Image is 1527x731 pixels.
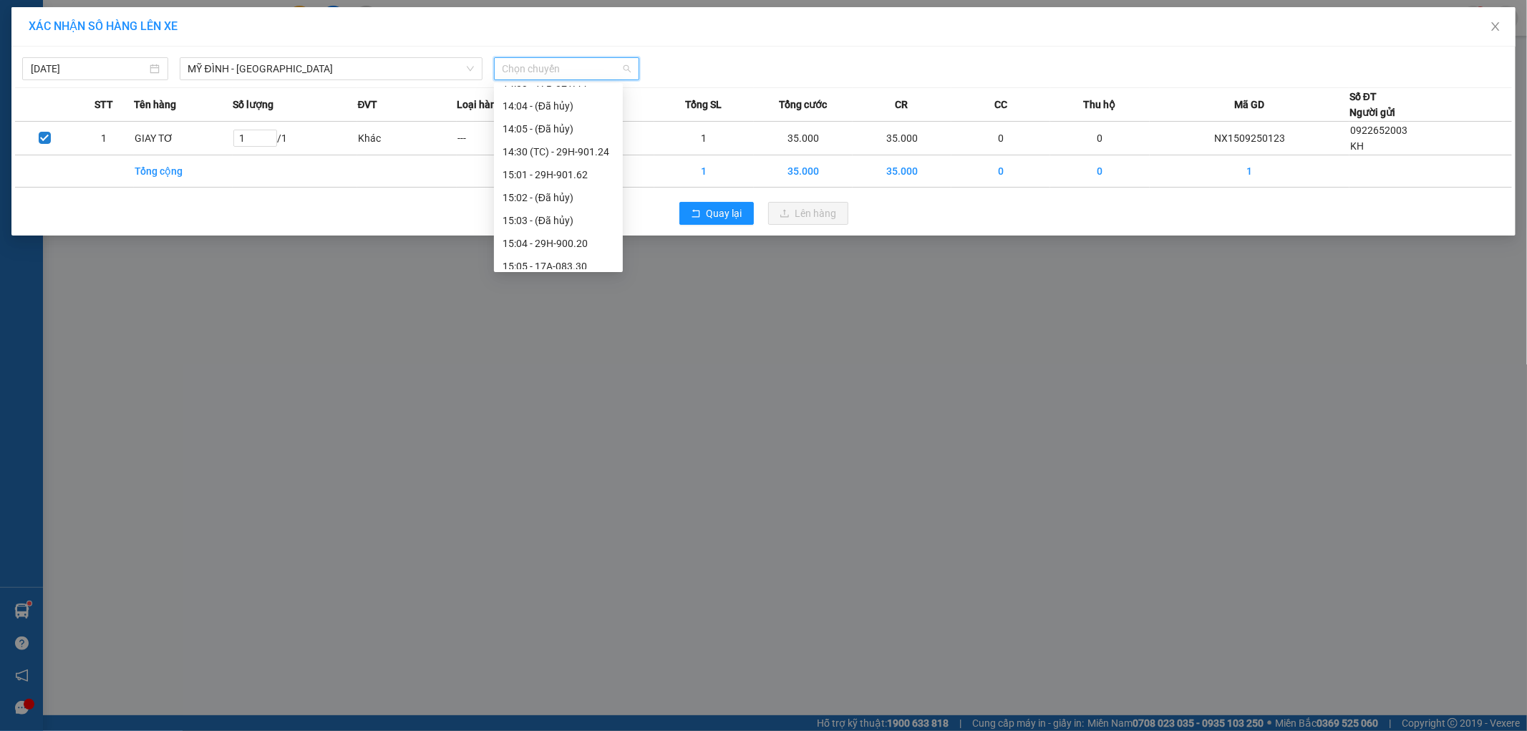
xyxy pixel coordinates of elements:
span: Chọn chuyến [503,58,631,79]
td: GIAY TƠ [134,122,233,155]
td: 1 [1150,155,1349,188]
span: KH [1350,140,1364,152]
div: 14:30 (TC) - 29H-901.24 [503,144,614,160]
button: rollbackQuay lại [679,202,754,225]
td: Khác [357,122,456,155]
td: NX1509250123 [1150,122,1349,155]
b: GỬI : VP [PERSON_NAME] [18,104,250,127]
td: 1 [654,122,753,155]
span: STT [94,97,113,112]
span: Thu hộ [1084,97,1116,112]
li: 237 [PERSON_NAME] , [GEOGRAPHIC_DATA] [134,35,598,53]
input: 15/09/2025 [31,61,147,77]
td: --- [457,122,556,155]
td: Tổng cộng [134,155,233,188]
button: Close [1475,7,1516,47]
span: 0922652003 [1350,125,1407,136]
span: CC [994,97,1007,112]
div: Số ĐT Người gửi [1349,89,1395,120]
td: 0 [1050,155,1149,188]
div: 14:04 - (Đã hủy) [503,98,614,114]
span: Quay lại [707,205,742,221]
div: 15:04 - 29H-900.20 [503,236,614,251]
div: 15:01 - 29H-901.62 [503,167,614,183]
span: Tổng cước [779,97,827,112]
div: 15:05 - 17A-083.30 [503,258,614,274]
span: Mã GD [1234,97,1264,112]
td: / 1 [233,122,357,155]
td: 35.000 [853,122,951,155]
span: CR [896,97,908,112]
span: Tổng SL [685,97,722,112]
span: rollback [691,208,701,220]
span: XÁC NHẬN SỐ HÀNG LÊN XE [29,19,178,33]
td: 1 [74,122,134,155]
span: MỸ ĐÌNH - THÁI BÌNH [188,58,474,79]
span: down [466,64,475,73]
div: 14:05 - (Đã hủy) [503,121,614,137]
td: 35.000 [754,155,853,188]
li: Hotline: 1900 3383, ĐT/Zalo : 0862837383 [134,53,598,71]
td: 35.000 [853,155,951,188]
span: close [1490,21,1501,32]
td: 1 [654,155,753,188]
span: Số lượng [233,97,273,112]
div: 15:03 - (Đã hủy) [503,213,614,228]
span: ĐVT [357,97,377,112]
td: 0 [951,122,1050,155]
td: 35.000 [754,122,853,155]
span: Tên hàng [134,97,176,112]
div: 15:02 - (Đã hủy) [503,190,614,205]
button: uploadLên hàng [768,202,848,225]
td: 0 [1050,122,1149,155]
span: Loại hàng [457,97,502,112]
img: logo.jpg [18,18,89,89]
td: 0 [951,155,1050,188]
